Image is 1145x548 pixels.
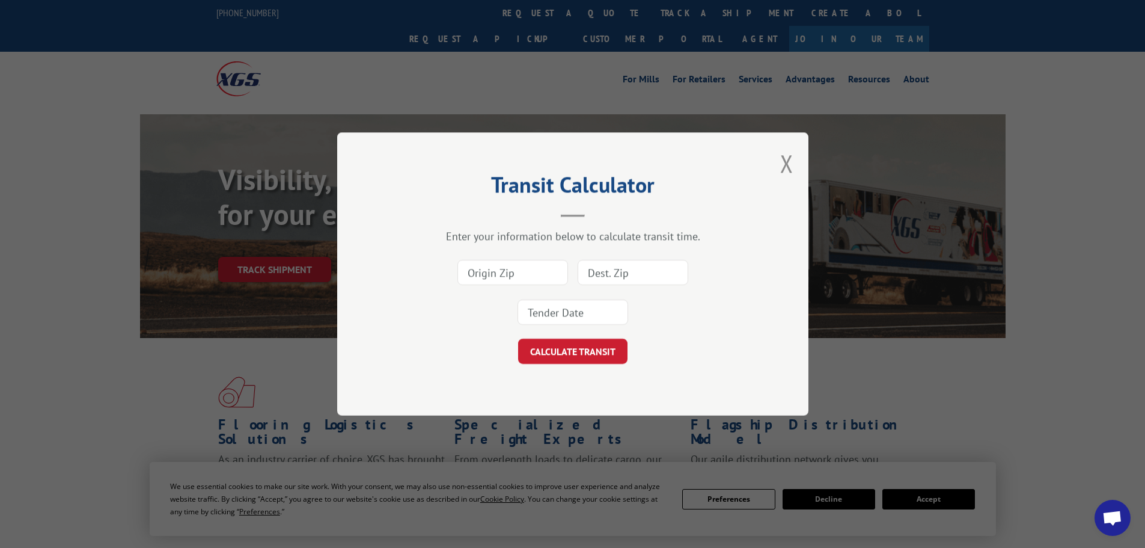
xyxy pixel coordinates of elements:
[518,339,627,364] button: CALCULATE TRANSIT
[1095,500,1131,536] div: Open chat
[397,176,748,199] h2: Transit Calculator
[397,229,748,243] div: Enter your information below to calculate transit time.
[518,300,628,325] input: Tender Date
[457,260,568,285] input: Origin Zip
[578,260,688,285] input: Dest. Zip
[780,147,793,179] button: Close modal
